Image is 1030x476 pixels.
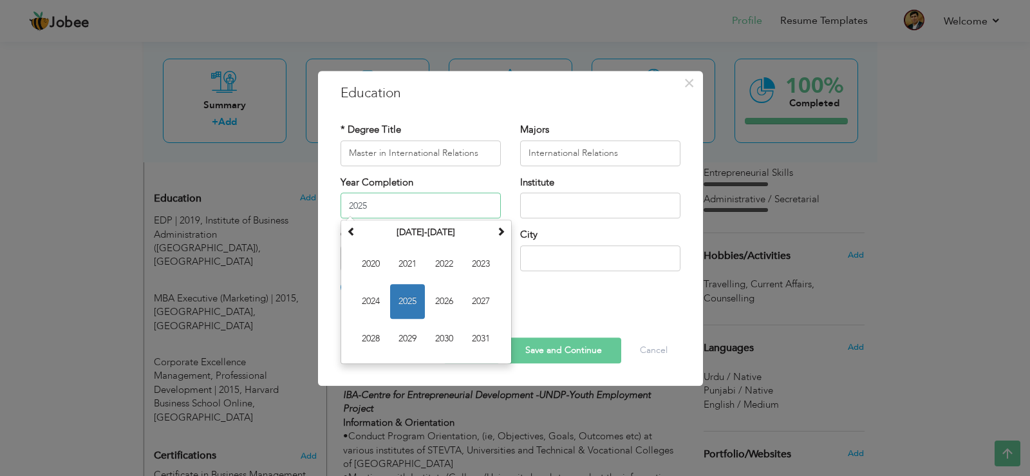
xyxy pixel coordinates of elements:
[341,123,401,137] label: * Degree Title
[520,176,554,189] label: Institute
[390,321,425,356] span: 2029
[520,228,538,242] label: City
[427,247,462,281] span: 2022
[353,321,388,356] span: 2028
[427,321,462,356] span: 2030
[684,71,695,95] span: ×
[496,227,505,236] span: Next Decade
[520,123,549,137] label: Majors
[464,247,498,281] span: 2023
[341,176,413,189] label: Year Completion
[679,73,700,93] button: Close
[390,284,425,319] span: 2025
[359,223,493,242] th: Select Decade
[627,338,680,363] button: Cancel
[341,84,680,103] h3: Education
[154,186,317,425] div: Add your educational degree.
[347,227,356,236] span: Previous Decade
[353,247,388,281] span: 2020
[464,284,498,319] span: 2027
[390,247,425,281] span: 2021
[506,338,621,363] button: Save and Continue
[464,321,498,356] span: 2031
[353,284,388,319] span: 2024
[427,284,462,319] span: 2026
